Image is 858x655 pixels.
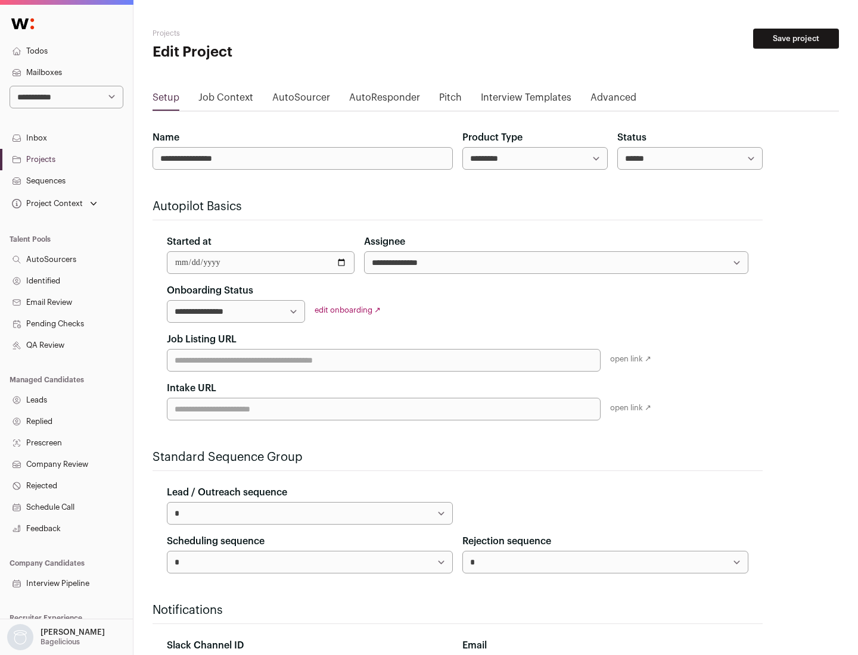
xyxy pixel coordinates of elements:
[167,381,216,395] label: Intake URL
[167,638,244,653] label: Slack Channel ID
[198,91,253,110] a: Job Context
[439,91,462,110] a: Pitch
[153,602,763,619] h2: Notifications
[153,91,179,110] a: Setup
[5,624,107,650] button: Open dropdown
[153,130,179,145] label: Name
[349,91,420,110] a: AutoResponder
[153,29,381,38] h2: Projects
[41,637,80,647] p: Bagelicious
[167,235,212,249] label: Started at
[10,195,100,212] button: Open dropdown
[364,235,405,249] label: Assignee
[753,29,839,49] button: Save project
[617,130,646,145] label: Status
[167,283,253,298] label: Onboarding Status
[10,199,83,208] div: Project Context
[167,485,287,500] label: Lead / Outreach sequence
[7,624,33,650] img: nopic.png
[315,306,381,314] a: edit onboarding ↗
[167,332,237,347] label: Job Listing URL
[590,91,636,110] a: Advanced
[5,12,41,36] img: Wellfound
[167,534,265,548] label: Scheduling sequence
[462,534,551,548] label: Rejection sequence
[153,43,381,62] h1: Edit Project
[462,130,523,145] label: Product Type
[272,91,330,110] a: AutoSourcer
[462,638,748,653] div: Email
[481,91,571,110] a: Interview Templates
[153,198,763,215] h2: Autopilot Basics
[153,449,763,466] h2: Standard Sequence Group
[41,628,105,637] p: [PERSON_NAME]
